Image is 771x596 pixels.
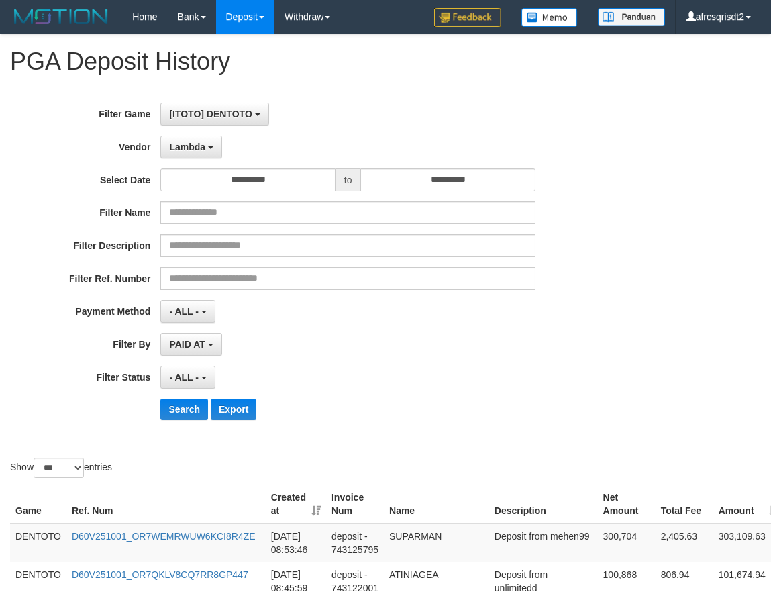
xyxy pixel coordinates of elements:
[169,372,199,383] span: - ALL -
[160,333,221,356] button: PAID AT
[598,485,656,524] th: Net Amount
[211,399,256,420] button: Export
[169,142,205,152] span: Lambda
[169,339,205,350] span: PAID AT
[598,8,665,26] img: panduan.png
[169,109,252,119] span: [ITOTO] DENTOTO
[326,485,384,524] th: Invoice Num
[598,524,656,562] td: 300,704
[10,48,761,75] h1: PGA Deposit History
[489,485,598,524] th: Description
[10,458,112,478] label: Show entries
[160,103,268,126] button: [ITOTO] DENTOTO
[10,524,66,562] td: DENTOTO
[169,306,199,317] span: - ALL -
[66,485,266,524] th: Ref. Num
[266,524,326,562] td: [DATE] 08:53:46
[72,531,256,542] a: D60V251001_OR7WEMRWUW6KCI8R4ZE
[489,524,598,562] td: Deposit from mehen99
[10,485,66,524] th: Game
[384,524,489,562] td: SUPARMAN
[656,485,713,524] th: Total Fee
[160,399,208,420] button: Search
[434,8,501,27] img: Feedback.jpg
[384,485,489,524] th: Name
[336,168,361,191] span: to
[160,136,222,158] button: Lambda
[10,7,112,27] img: MOTION_logo.png
[656,524,713,562] td: 2,405.63
[160,300,215,323] button: - ALL -
[72,569,248,580] a: D60V251001_OR7QKLV8CQ7RR8GP447
[160,366,215,389] button: - ALL -
[266,485,326,524] th: Created at: activate to sort column ascending
[34,458,84,478] select: Showentries
[326,524,384,562] td: deposit - 743125795
[521,8,578,27] img: Button%20Memo.svg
